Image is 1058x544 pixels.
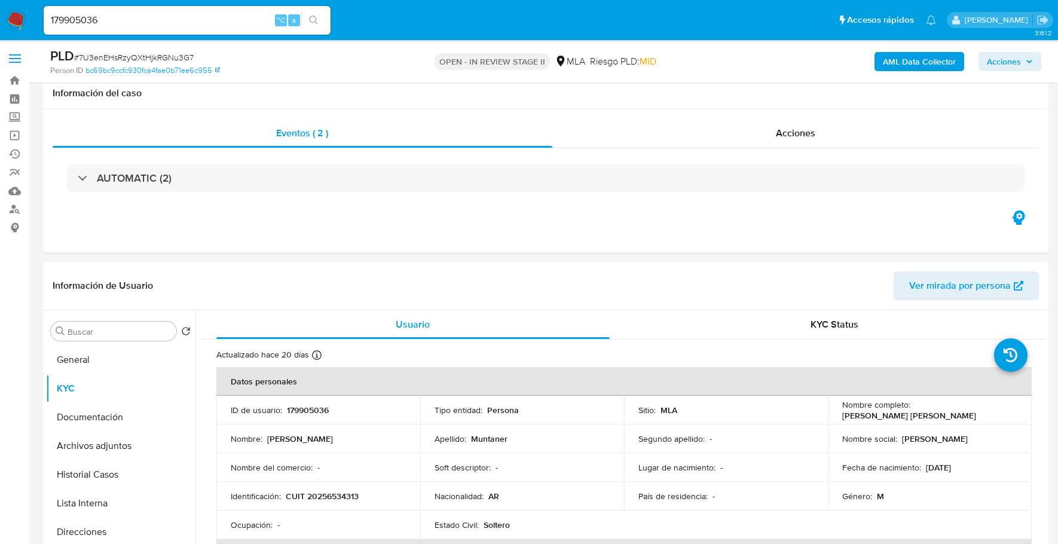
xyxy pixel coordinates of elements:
span: Accesos rápidos [847,14,914,26]
p: Apellido : [435,433,466,444]
p: 179905036 [287,405,329,415]
p: Nombre : [231,433,262,444]
span: Riesgo PLD: [590,55,656,68]
th: Datos personales [216,367,1032,396]
button: AML Data Collector [874,52,964,71]
p: MLA [661,405,677,415]
p: M [877,491,884,502]
p: Segundo apellido : [638,433,705,444]
span: MID [640,54,656,68]
p: Ocupación : [231,519,273,530]
span: Eventos ( 2 ) [276,126,328,140]
span: # 7U3enEHsRzyQXtHjkRGNu3G7 [74,51,194,63]
button: General [46,346,195,374]
a: Notificaciones [926,15,936,25]
p: OPEN - IN REVIEW STAGE II [435,53,550,70]
button: Acciones [979,52,1041,71]
button: Lista Interna [46,489,195,518]
p: - [496,462,498,473]
p: Persona [487,405,519,415]
span: Ver mirada por persona [909,271,1011,300]
p: ID de usuario : [231,405,282,415]
button: Documentación [46,403,195,432]
p: Fecha de nacimiento : [842,462,921,473]
p: [PERSON_NAME] [PERSON_NAME] [842,410,976,421]
button: KYC [46,374,195,403]
p: - [713,491,715,502]
h1: Información del caso [53,87,1039,99]
p: [PERSON_NAME] [267,433,333,444]
p: Sitio : [638,405,656,415]
span: s [292,14,296,26]
p: stefania.bordes@mercadolibre.com [965,14,1032,26]
p: Nombre del comercio : [231,462,313,473]
div: MLA [555,55,585,68]
button: Buscar [56,326,65,336]
p: Lugar de nacimiento : [638,462,715,473]
h3: AUTOMATIC (2) [97,172,172,185]
button: Historial Casos [46,460,195,489]
a: bc69bc9ccfc930fca4fae0b71ee6c955 [85,65,220,76]
p: [DATE] [926,462,951,473]
p: CUIT 20256534313 [286,491,359,502]
p: - [720,462,723,473]
p: Soltero [484,519,510,530]
p: País de residencia : [638,491,708,502]
p: Género : [842,491,872,502]
p: Identificación : [231,491,281,502]
span: Acciones [776,126,815,140]
p: Nacionalidad : [435,491,484,502]
span: ⌥ [276,14,285,26]
button: Ver mirada por persona [894,271,1039,300]
input: Buscar [68,326,172,337]
button: Volver al orden por defecto [181,326,191,340]
p: Nombre completo : [842,399,910,410]
button: search-icon [301,12,326,29]
p: Tipo entidad : [435,405,482,415]
b: PLD [50,46,74,65]
p: - [317,462,320,473]
p: - [710,433,712,444]
b: Person ID [50,65,83,76]
p: Estado Civil : [435,519,479,530]
span: KYC Status [811,317,858,331]
p: AR [488,491,499,502]
p: Actualizado hace 20 días [216,349,309,360]
input: Buscar usuario o caso... [44,13,331,28]
a: Salir [1036,14,1049,26]
span: Usuario [396,317,430,331]
h1: Información de Usuario [53,280,153,292]
div: AUTOMATIC (2) [67,164,1025,192]
p: Nombre social : [842,433,897,444]
b: AML Data Collector [883,52,956,71]
p: [PERSON_NAME] [902,433,968,444]
p: Soft descriptor : [435,462,491,473]
span: Acciones [987,52,1021,71]
p: - [277,519,280,530]
button: Archivos adjuntos [46,432,195,460]
p: Muntaner [471,433,507,444]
